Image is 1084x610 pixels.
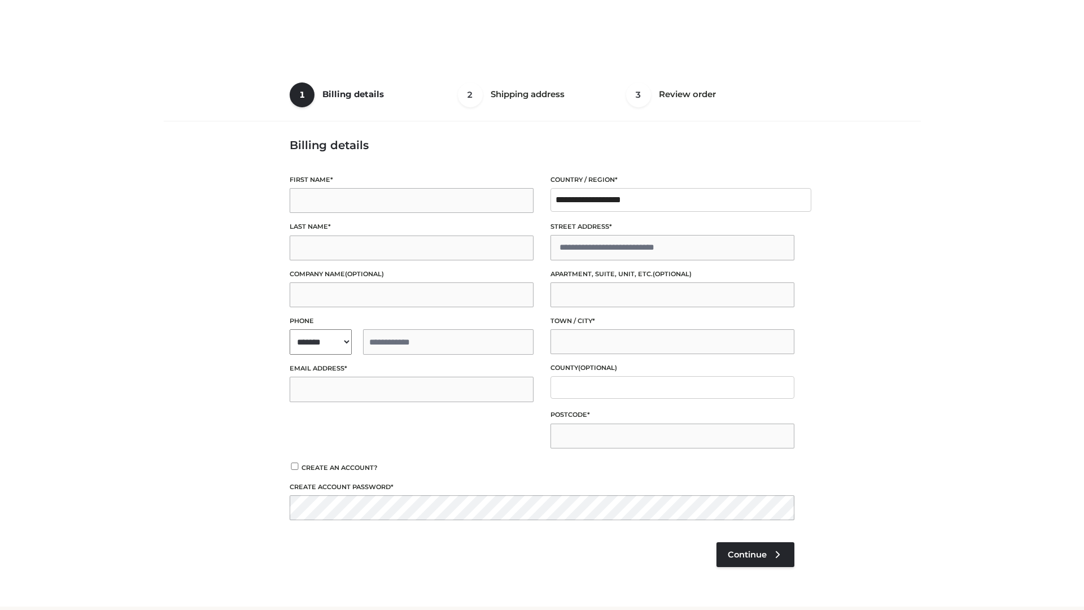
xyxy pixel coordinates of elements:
label: Phone [290,316,534,326]
span: Create an account? [301,464,378,472]
span: (optional) [345,270,384,278]
label: Email address [290,363,534,374]
label: County [550,363,794,373]
input: Create an account? [290,463,300,470]
a: Continue [716,542,794,567]
span: (optional) [653,270,692,278]
span: 2 [458,82,483,107]
label: Create account password [290,482,794,493]
span: 3 [626,82,651,107]
span: Review order [659,89,716,99]
span: Shipping address [491,89,565,99]
span: 1 [290,82,314,107]
label: Last name [290,221,534,232]
h3: Billing details [290,138,794,152]
label: Postcode [550,409,794,420]
label: Town / City [550,316,794,326]
label: Street address [550,221,794,232]
label: First name [290,175,534,185]
label: Apartment, suite, unit, etc. [550,269,794,280]
span: Billing details [322,89,384,99]
span: (optional) [578,364,617,372]
label: Company name [290,269,534,280]
span: Continue [728,550,767,560]
label: Country / Region [550,175,794,185]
